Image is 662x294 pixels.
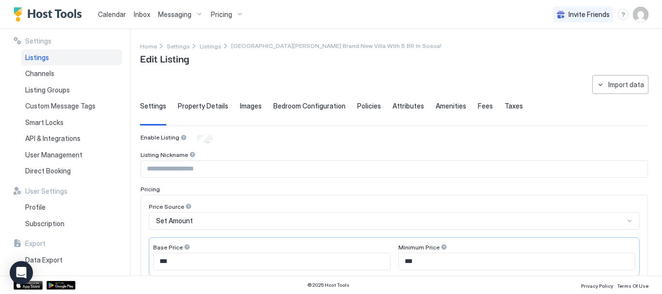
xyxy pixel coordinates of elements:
span: Minimum Price [398,244,440,251]
span: Listing Nickname [141,151,188,158]
a: Listings [21,49,122,66]
span: Taxes [504,102,523,110]
span: Profile [25,203,46,212]
span: Calendar [98,10,126,18]
span: Images [240,102,262,110]
div: Import data [608,79,644,90]
span: Privacy Policy [581,283,613,289]
span: Listings [25,53,49,62]
span: Settings [167,43,190,50]
span: Channels [25,69,54,78]
a: Terms Of Use [617,280,648,290]
span: Subscription [25,219,64,228]
a: Subscription [21,216,122,232]
a: Home [140,41,157,51]
span: Pricing [141,186,160,193]
span: Set Amount [156,217,193,225]
a: App Store [14,281,43,290]
a: Settings [167,41,190,51]
button: Import data [592,75,648,94]
span: Custom Message Tags [25,102,95,110]
div: User profile [633,7,648,22]
a: Custom Message Tags [21,98,122,114]
span: Base Price [153,244,183,251]
a: Data Export [21,252,122,268]
a: Listing Groups [21,82,122,98]
span: User Settings [25,187,67,196]
span: Terms Of Use [617,283,648,289]
input: Input Field [399,253,635,270]
span: Property Details [178,102,228,110]
div: menu [617,9,629,20]
span: Price Source [149,203,184,210]
span: Pricing [211,10,232,19]
div: Breadcrumb [140,41,157,51]
a: Channels [21,65,122,82]
a: Listings [200,41,221,51]
span: Attributes [393,102,424,110]
a: Inbox [134,9,150,19]
span: Inbox [134,10,150,18]
span: Enable Listing [141,134,179,141]
a: Calendar [98,9,126,19]
span: Home [140,43,157,50]
span: Fees [478,102,493,110]
span: Breadcrumb [231,42,441,49]
input: Input Field [141,161,647,177]
span: Amenities [436,102,466,110]
a: User Management [21,147,122,163]
span: Direct Booking [25,167,71,175]
a: Smart Locks [21,114,122,131]
span: © 2025 Host Tools [307,282,349,288]
a: Privacy Policy [581,280,613,290]
span: Data Export [25,256,63,264]
span: Bedroom Configuration [273,102,346,110]
span: Edit Listing [140,51,189,65]
span: Messaging [158,10,191,19]
input: Input Field [154,253,390,270]
span: Export [25,239,46,248]
span: User Management [25,151,82,159]
span: Invite Friends [568,10,610,19]
span: Policies [357,102,381,110]
a: Google Play Store [47,281,76,290]
div: Open Intercom Messenger [10,261,33,284]
div: Breadcrumb [200,41,221,51]
span: Listings [200,43,221,50]
span: Settings [140,102,166,110]
span: Listing Groups [25,86,70,94]
a: Host Tools Logo [14,7,86,22]
a: Profile [21,199,122,216]
span: Smart Locks [25,118,63,127]
a: Direct Booking [21,163,122,179]
span: Settings [25,37,51,46]
div: Breadcrumb [167,41,190,51]
span: API & Integrations [25,134,80,143]
a: API & Integrations [21,130,122,147]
